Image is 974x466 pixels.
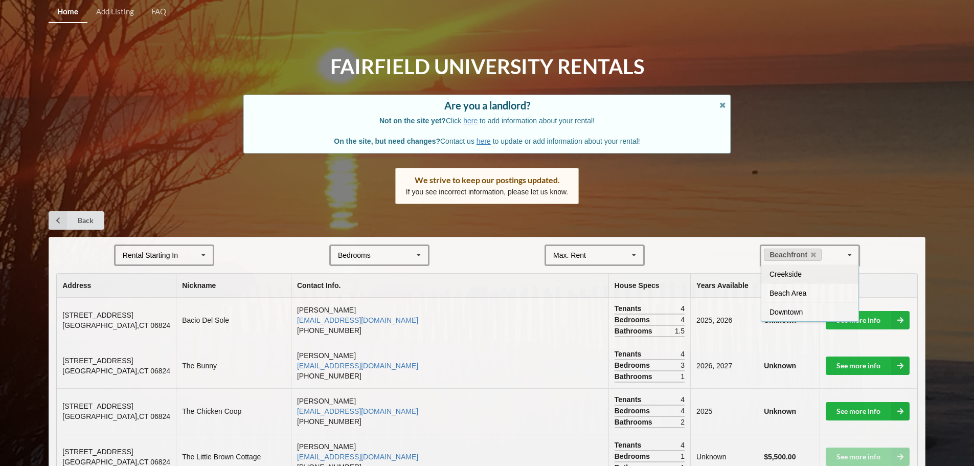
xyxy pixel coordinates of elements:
[690,343,758,388] td: 2026, 2027
[826,311,910,329] a: See more info
[49,211,104,230] a: Back
[681,406,685,416] span: 4
[608,274,690,298] th: House Specs
[334,137,440,145] b: On the site, but need changes?
[675,326,685,336] span: 1.5
[826,357,910,375] a: See more info
[57,274,176,298] th: Address
[338,252,371,259] div: Bedrooms
[681,440,685,450] span: 4
[690,274,758,298] th: Years Available
[615,303,644,314] span: Tenants
[681,394,685,405] span: 4
[176,388,291,434] td: The Chicken Coop
[334,137,640,145] span: Contact us to update or add information about your rental!
[615,371,655,382] span: Bathrooms
[769,308,803,316] span: Downtown
[379,117,595,125] span: Click to add information about your rental!
[291,274,608,298] th: Contact Info.
[615,451,652,461] span: Bedrooms
[176,343,291,388] td: The Bunny
[62,448,133,456] span: [STREET_ADDRESS]
[330,54,644,80] h1: Fairfield University Rentals
[615,315,652,325] span: Bedrooms
[62,402,133,410] span: [STREET_ADDRESS]
[62,367,170,375] span: [GEOGRAPHIC_DATA] , CT 06824
[254,100,720,110] div: Are you a landlord?
[615,360,652,370] span: Bedrooms
[406,187,569,197] p: If you see incorrect information, please let us know.
[758,274,820,298] th: Rent (Monthly)
[62,357,133,365] span: [STREET_ADDRESS]
[681,360,685,370] span: 3
[826,402,910,420] a: See more info
[681,417,685,427] span: 2
[297,407,418,415] a: [EMAIL_ADDRESS][DOMAIN_NAME]
[690,298,758,343] td: 2025, 2026
[615,326,655,336] span: Bathrooms
[764,407,796,415] b: Unknown
[769,289,806,297] span: Beach Area
[87,1,143,23] a: Add Listing
[62,458,170,466] span: [GEOGRAPHIC_DATA] , CT 06824
[49,1,87,23] a: Home
[681,315,685,325] span: 4
[62,321,170,329] span: [GEOGRAPHIC_DATA] , CT 06824
[297,316,418,324] a: [EMAIL_ADDRESS][DOMAIN_NAME]
[463,117,478,125] a: here
[769,270,802,278] span: Creekside
[764,249,821,261] a: Beachfront
[406,175,569,185] div: We strive to keep our postings updated.
[615,417,655,427] span: Bathrooms
[681,371,685,382] span: 1
[681,451,685,461] span: 1
[379,117,446,125] b: Not on the site yet?
[690,388,758,434] td: 2025
[615,349,644,359] span: Tenants
[681,303,685,314] span: 4
[764,362,796,370] b: Unknown
[615,440,644,450] span: Tenants
[291,388,608,434] td: [PERSON_NAME] [PHONE_NUMBER]
[615,394,644,405] span: Tenants
[291,343,608,388] td: [PERSON_NAME] [PHONE_NUMBER]
[297,453,418,461] a: [EMAIL_ADDRESS][DOMAIN_NAME]
[62,311,133,319] span: [STREET_ADDRESS]
[143,1,175,23] a: FAQ
[553,252,586,259] div: Max. Rent
[123,252,178,259] div: Rental Starting In
[477,137,491,145] a: here
[764,453,796,461] b: $5,500.00
[291,298,608,343] td: [PERSON_NAME] [PHONE_NUMBER]
[176,298,291,343] td: Bacio Del Sole
[176,274,291,298] th: Nickname
[615,406,652,416] span: Bedrooms
[681,349,685,359] span: 4
[62,412,170,420] span: [GEOGRAPHIC_DATA] , CT 06824
[297,362,418,370] a: [EMAIL_ADDRESS][DOMAIN_NAME]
